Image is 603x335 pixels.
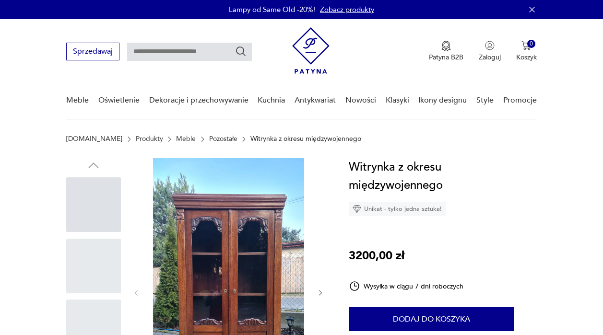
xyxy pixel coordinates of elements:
[429,41,463,62] button: Patyna B2B
[258,82,285,119] a: Kuchnia
[235,46,247,57] button: Szukaj
[66,49,119,56] a: Sprzedawaj
[418,82,467,119] a: Ikony designu
[209,135,237,143] a: Pozostałe
[429,41,463,62] a: Ikona medaluPatyna B2B
[66,135,122,143] a: [DOMAIN_NAME]
[98,82,140,119] a: Oświetlenie
[349,247,404,265] p: 3200,00 zł
[485,41,495,50] img: Ikonka użytkownika
[386,82,409,119] a: Klasyki
[476,82,494,119] a: Style
[320,5,374,14] a: Zobacz produkty
[516,41,537,62] button: 0Koszyk
[349,280,464,292] div: Wysyłka w ciągu 7 dni roboczych
[250,135,361,143] p: Witrynka z okresu międzywojennego
[136,135,163,143] a: Produkty
[516,53,537,62] p: Koszyk
[345,82,376,119] a: Nowości
[66,82,89,119] a: Meble
[66,43,119,60] button: Sprzedawaj
[176,135,196,143] a: Meble
[353,205,361,213] img: Ikona diamentu
[349,158,537,195] h1: Witrynka z okresu międzywojennego
[479,41,501,62] button: Zaloguj
[295,82,336,119] a: Antykwariat
[441,41,451,51] img: Ikona medalu
[349,307,514,331] button: Dodaj do koszyka
[521,41,531,50] img: Ikona koszyka
[429,53,463,62] p: Patyna B2B
[349,202,446,216] div: Unikat - tylko jedna sztuka!
[503,82,537,119] a: Promocje
[229,5,315,14] p: Lampy od Same Old -20%!
[479,53,501,62] p: Zaloguj
[527,40,535,48] div: 0
[149,82,248,119] a: Dekoracje i przechowywanie
[292,27,330,74] img: Patyna - sklep z meblami i dekoracjami vintage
